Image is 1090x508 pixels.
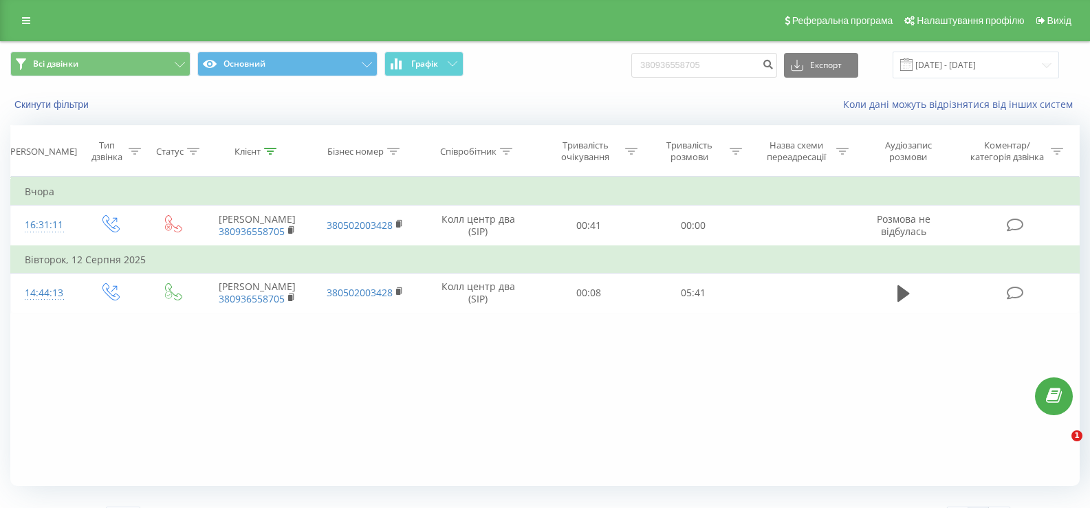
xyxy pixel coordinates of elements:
[549,140,622,163] div: Тривалість очікування
[843,98,1080,111] a: Коли дані можуть відрізнятися вiд інших систем
[792,15,893,26] span: Реферальна програма
[631,53,777,78] input: Пошук за номером
[10,52,190,76] button: Всі дзвінки
[25,212,64,239] div: 16:31:11
[1047,15,1071,26] span: Вихід
[203,206,312,246] td: [PERSON_NAME]
[89,140,124,163] div: Тип дзвінка
[327,286,393,299] a: 380502003428
[440,146,497,157] div: Співробітник
[327,146,384,157] div: Бізнес номер
[1043,430,1076,463] iframe: Intercom live chat
[10,98,96,111] button: Скинути фільтри
[25,280,64,307] div: 14:44:13
[759,140,833,163] div: Назва схеми переадресації
[967,140,1047,163] div: Коментар/категорія дзвінка
[917,15,1024,26] span: Налаштування профілю
[536,273,641,313] td: 00:08
[419,273,536,313] td: Колл центр два (SIP)
[8,146,77,157] div: [PERSON_NAME]
[384,52,464,76] button: Графік
[33,58,78,69] span: Всі дзвінки
[156,146,184,157] div: Статус
[877,212,930,238] span: Розмова не відбулась
[536,206,641,246] td: 00:41
[235,146,261,157] div: Клієнт
[653,140,726,163] div: Тривалість розмови
[11,178,1080,206] td: Вчора
[197,52,378,76] button: Основний
[641,206,745,246] td: 00:00
[1071,430,1082,441] span: 1
[411,59,438,69] span: Графік
[219,292,285,305] a: 380936558705
[327,219,393,232] a: 380502003428
[784,53,858,78] button: Експорт
[641,273,745,313] td: 05:41
[219,225,285,238] a: 380936558705
[203,273,312,313] td: [PERSON_NAME]
[866,140,950,163] div: Аудіозапис розмови
[11,246,1080,274] td: Вівторок, 12 Серпня 2025
[419,206,536,246] td: Колл центр два (SIP)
